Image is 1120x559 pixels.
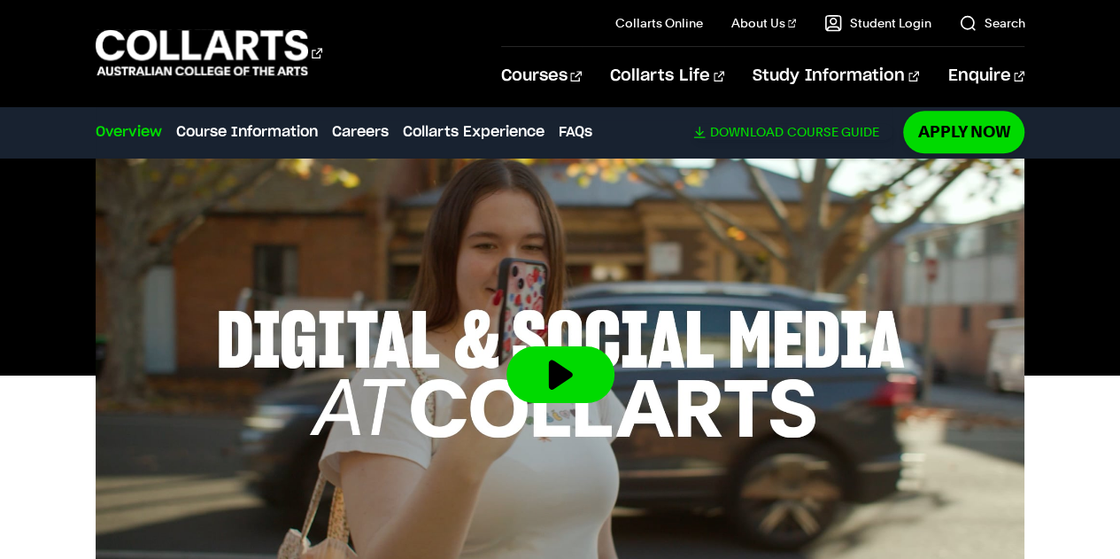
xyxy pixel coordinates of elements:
a: DownloadCourse Guide [693,124,892,140]
a: Careers [332,121,389,143]
a: Search [959,14,1024,32]
span: Download [709,124,783,140]
a: Collarts Online [615,14,703,32]
a: Student Login [824,14,931,32]
a: Collarts Experience [403,121,545,143]
a: Collarts Life [610,47,724,105]
a: Study Information [753,47,919,105]
a: Enquire [947,47,1024,105]
div: Go to homepage [96,27,322,78]
a: FAQs [559,121,592,143]
a: Overview [96,121,162,143]
a: Course Information [176,121,318,143]
a: About Us [731,14,797,32]
a: Apply Now [903,111,1024,152]
a: Courses [501,47,582,105]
